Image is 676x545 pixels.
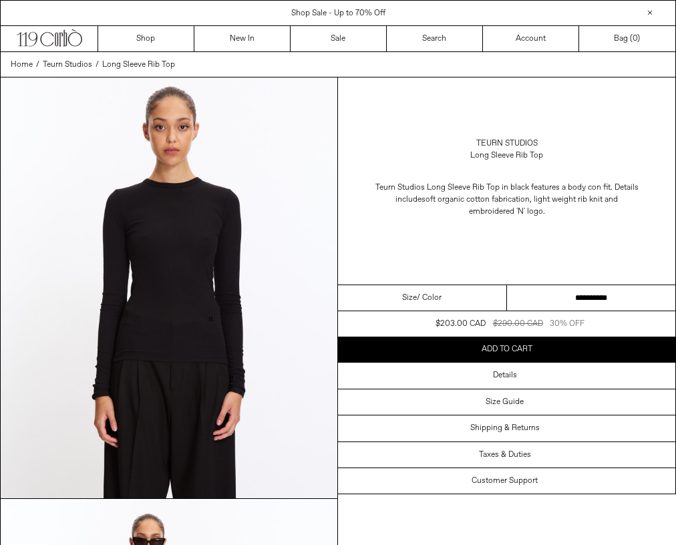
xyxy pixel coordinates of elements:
[479,450,531,460] h3: Taxes & Duties
[11,59,33,70] span: Home
[476,138,538,150] a: Teurn Studios
[11,59,33,71] a: Home
[291,26,387,51] a: Sale
[483,26,579,51] a: Account
[194,26,291,51] a: New In
[291,8,385,19] a: Shop Sale - Up to 70% Off
[402,292,417,304] span: Size
[472,476,538,486] h3: Customer Support
[338,337,675,362] button: Add to cart
[387,26,483,51] a: Search
[98,26,194,51] a: Shop
[43,59,92,71] a: Teurn Studios
[486,397,524,407] h3: Size Guide
[373,175,641,224] p: Teurn Studios Long Sleeve Rib Top in black features a body con fit. Details include
[417,292,442,304] span: / Color
[482,344,532,355] span: Add to cart
[493,318,543,330] div: $290.00 CAD
[96,59,99,71] span: /
[579,26,675,51] a: Bag ()
[43,59,92,70] span: Teurn Studios
[633,33,637,44] span: 0
[470,150,543,162] div: Long Sleeve Rib Top
[436,318,486,330] div: $203.00 CAD
[102,59,175,70] span: Long Sleeve Rib Top
[36,59,39,71] span: /
[421,194,618,217] span: soft organic cotton fabrication, light weight rib knit and embroidered 'N' logo.
[470,423,540,433] h3: Shipping & Returns
[550,318,584,330] div: 30% OFF
[633,33,640,45] span: )
[1,77,337,498] img: Corbo-2024-07-11-20246527copy_1800x1800.jpg
[102,59,175,71] a: Long Sleeve Rib Top
[493,371,517,380] h3: Details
